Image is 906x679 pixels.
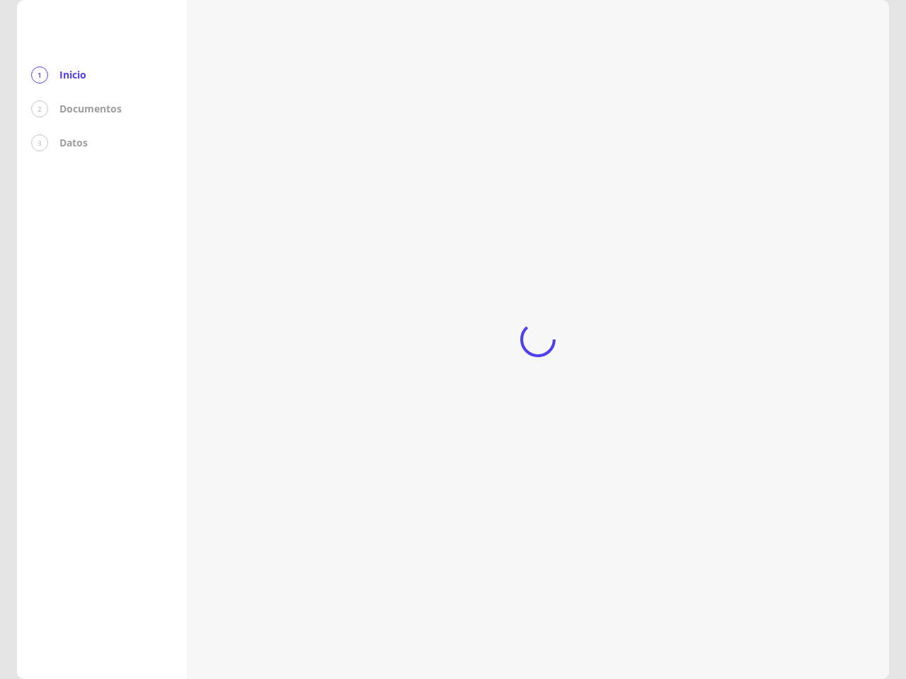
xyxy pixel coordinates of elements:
[31,134,48,151] div: 3
[59,68,86,82] p: Inicio
[59,102,122,116] p: Documentos
[31,66,48,83] div: 1
[59,136,88,150] p: Datos
[31,100,48,117] div: 2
